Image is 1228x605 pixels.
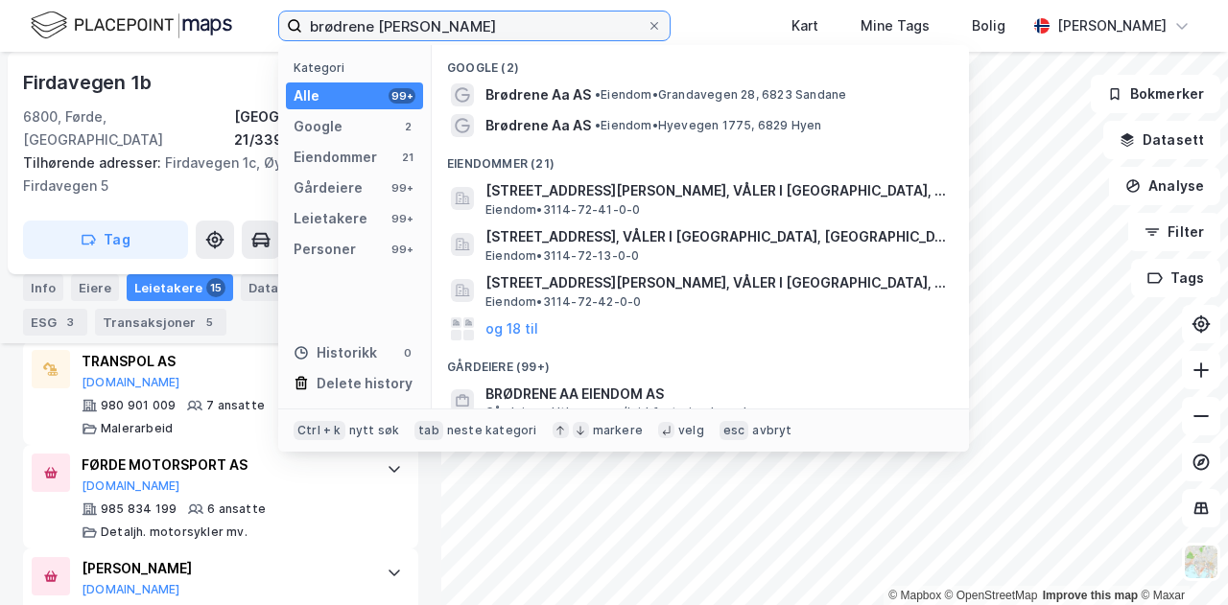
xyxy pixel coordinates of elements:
[432,45,969,80] div: Google (2)
[595,87,846,103] span: Eiendom • Grandavegen 28, 6823 Sandane
[294,115,342,138] div: Google
[71,274,119,301] div: Eiere
[23,309,87,336] div: ESG
[945,589,1038,602] a: OpenStreetMap
[972,14,1005,37] div: Bolig
[414,421,443,440] div: tab
[234,105,418,151] div: [GEOGRAPHIC_DATA], 21/339
[200,313,219,332] div: 5
[1109,167,1220,205] button: Analyse
[485,317,538,340] button: og 18 til
[485,179,946,202] span: [STREET_ADDRESS][PERSON_NAME], VÅLER I [GEOGRAPHIC_DATA], [GEOGRAPHIC_DATA]
[485,383,946,406] span: BRØDRENE AA EIENDOM AS
[1057,14,1167,37] div: [PERSON_NAME]
[294,176,363,199] div: Gårdeiere
[595,118,822,133] span: Eiendom • Hyevegen 1775, 6829 Hyen
[302,12,647,40] input: Søk på adresse, matrikkel, gårdeiere, leietakere eller personer
[23,221,188,259] button: Tag
[1131,259,1220,297] button: Tags
[752,423,791,438] div: avbryt
[82,375,180,390] button: [DOMAIN_NAME]
[400,345,415,361] div: 0
[485,248,639,264] span: Eiendom • 3114-72-13-0-0
[206,278,225,297] div: 15
[432,141,969,175] div: Eiendommer (21)
[23,105,234,151] div: 6800, Førde, [GEOGRAPHIC_DATA]
[1132,513,1228,605] iframe: Chat Widget
[294,341,377,364] div: Historikk
[82,350,367,373] div: TRANSPOL AS
[127,274,233,301] div: Leietakere
[485,202,640,218] span: Eiendom • 3114-72-41-0-0
[23,67,154,98] div: Firdavegen 1b
[485,225,946,248] span: [STREET_ADDRESS], VÅLER I [GEOGRAPHIC_DATA], [GEOGRAPHIC_DATA]
[294,60,423,75] div: Kategori
[888,589,941,602] a: Mapbox
[1132,513,1228,605] div: Kontrollprogram for chat
[400,150,415,165] div: 21
[791,14,818,37] div: Kart
[349,423,400,438] div: nytt søk
[389,88,415,104] div: 99+
[389,211,415,226] div: 99+
[206,398,265,413] div: 7 ansatte
[485,114,591,137] span: Brødrene Aa AS
[447,423,537,438] div: neste kategori
[389,180,415,196] div: 99+
[861,14,930,37] div: Mine Tags
[101,524,248,540] div: Detaljh. motorsykler mv.
[678,423,704,438] div: velg
[294,421,345,440] div: Ctrl + k
[101,421,173,436] div: Malerarbeid
[595,118,601,132] span: •
[23,154,165,171] span: Tilhørende adresser:
[595,87,601,102] span: •
[101,398,176,413] div: 980 901 009
[400,119,415,134] div: 2
[23,274,63,301] div: Info
[207,501,266,517] div: 6 ansatte
[294,238,356,261] div: Personer
[1043,589,1138,602] a: Improve this map
[294,84,319,107] div: Alle
[1091,75,1220,113] button: Bokmerker
[294,207,367,230] div: Leietakere
[485,271,946,294] span: [STREET_ADDRESS][PERSON_NAME], VÅLER I [GEOGRAPHIC_DATA], [GEOGRAPHIC_DATA]
[1103,121,1220,159] button: Datasett
[82,582,180,597] button: [DOMAIN_NAME]
[31,9,232,42] img: logo.f888ab2527a4732fd821a326f86c7f29.svg
[432,344,969,379] div: Gårdeiere (99+)
[317,372,413,395] div: Delete history
[82,557,367,580] div: [PERSON_NAME]
[82,478,180,494] button: [DOMAIN_NAME]
[485,83,591,106] span: Brødrene Aa AS
[101,501,177,517] div: 985 834 199
[1128,213,1220,251] button: Filter
[294,146,377,169] div: Eiendommer
[720,421,749,440] div: esc
[389,242,415,257] div: 99+
[82,454,367,477] div: FØRDE MOTORSPORT AS
[241,274,313,301] div: Datasett
[485,294,641,310] span: Eiendom • 3114-72-42-0-0
[23,151,403,198] div: Firdavegen 1c, Øyrane 4, Firdavegen 5
[60,313,80,332] div: 3
[593,423,643,438] div: markere
[485,405,750,420] span: Gårdeiere • Utl. av egen/leid fast eiendom el.
[95,309,226,336] div: Transaksjoner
